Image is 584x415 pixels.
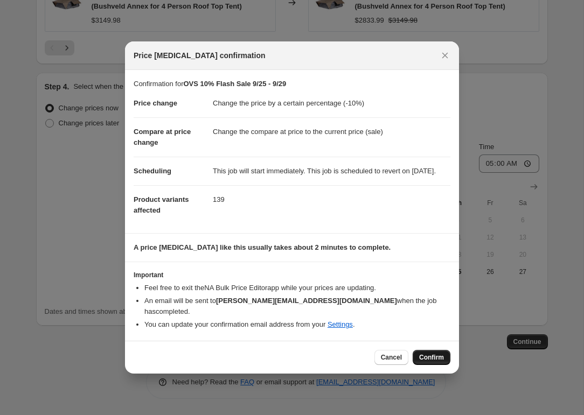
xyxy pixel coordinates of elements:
dd: Change the compare at price to the current price (sale) [213,117,450,146]
button: Confirm [413,350,450,365]
li: Feel free to exit the NA Bulk Price Editor app while your prices are updating. [144,283,450,293]
h3: Important [134,271,450,279]
dd: This job will start immediately. This job is scheduled to revert on [DATE]. [213,157,450,185]
span: Scheduling [134,167,171,175]
span: Product variants affected [134,195,189,214]
b: [PERSON_NAME][EMAIL_ADDRESS][DOMAIN_NAME] [216,297,397,305]
span: Confirm [419,353,444,362]
span: Compare at price change [134,128,191,146]
span: Cancel [381,353,402,362]
a: Settings [328,320,353,328]
dd: 139 [213,185,450,214]
button: Close [437,48,453,63]
b: OVS 10% Flash Sale 9/25 - 9/29 [183,80,286,88]
p: Confirmation for [134,79,450,89]
b: A price [MEDICAL_DATA] like this usually takes about 2 minutes to complete. [134,243,391,251]
dd: Change the price by a certain percentage (-10%) [213,89,450,117]
span: Price [MEDICAL_DATA] confirmation [134,50,266,61]
li: You can update your confirmation email address from your . [144,319,450,330]
li: An email will be sent to when the job has completed . [144,296,450,317]
button: Cancel [374,350,408,365]
span: Price change [134,99,177,107]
